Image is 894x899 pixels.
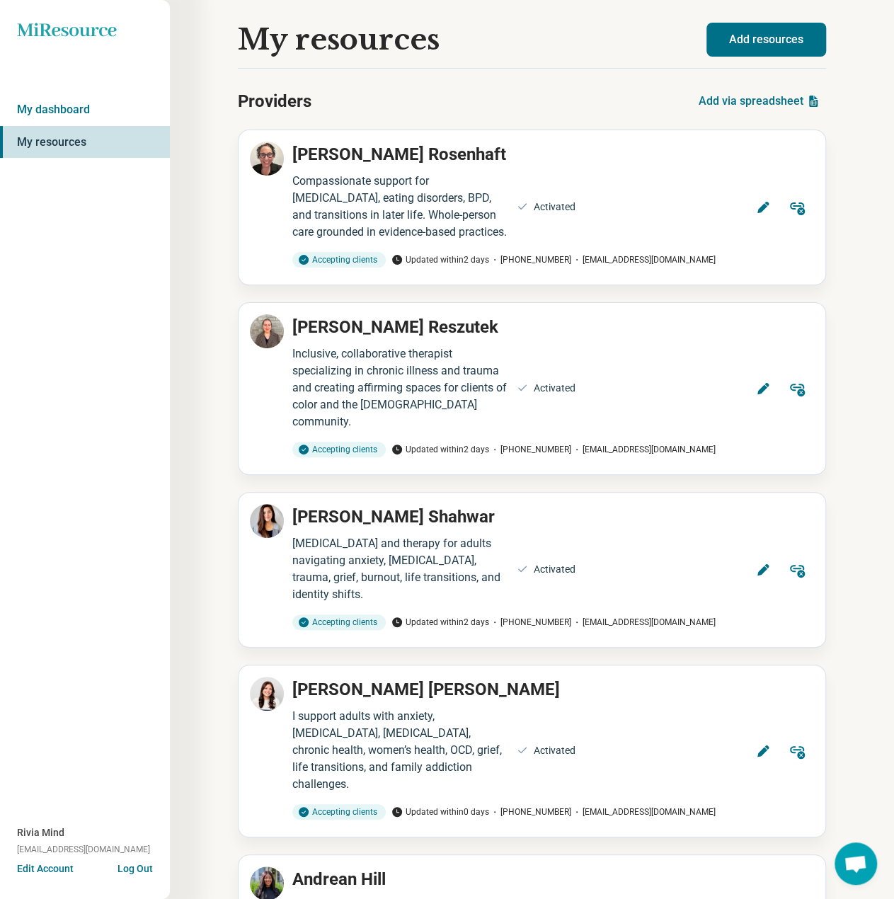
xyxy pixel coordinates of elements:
[17,825,64,840] span: Rivia Mind
[238,88,311,114] h2: Providers
[292,142,506,167] p: [PERSON_NAME] Rosenhaft
[17,843,150,856] span: [EMAIL_ADDRESS][DOMAIN_NAME]
[534,200,575,214] div: Activated
[292,252,386,268] div: Accepting clients
[534,562,575,577] div: Activated
[292,708,508,793] div: I support adults with anxiety, [MEDICAL_DATA], [MEDICAL_DATA], chronic health, women’s health, OC...
[534,381,575,396] div: Activated
[17,861,74,876] button: Edit Account
[391,806,489,818] span: Updated within 0 days
[391,616,489,629] span: Updated within 2 days
[238,23,440,56] h1: My resources
[706,23,826,57] button: Add resources
[693,84,826,118] button: Add via spreadsheet
[571,253,716,266] span: [EMAIL_ADDRESS][DOMAIN_NAME]
[292,804,386,820] div: Accepting clients
[292,614,386,630] div: Accepting clients
[292,866,386,892] p: Andrean Hill
[571,443,716,456] span: [EMAIL_ADDRESS][DOMAIN_NAME]
[391,443,489,456] span: Updated within 2 days
[571,616,716,629] span: [EMAIL_ADDRESS][DOMAIN_NAME]
[292,677,560,702] p: [PERSON_NAME] [PERSON_NAME]
[489,253,571,266] span: [PHONE_NUMBER]
[489,806,571,818] span: [PHONE_NUMBER]
[292,173,508,241] div: Compassionate support for [MEDICAL_DATA], eating disorders, BPD, and transitions in later life. W...
[292,535,508,603] div: [MEDICAL_DATA] and therapy for adults navigating anxiety, [MEDICAL_DATA], trauma, grief, burnout,...
[835,842,877,885] div: Open chat
[292,345,508,430] div: Inclusive, collaborative therapist specializing in chronic illness and trauma and creating affirm...
[489,443,571,456] span: [PHONE_NUMBER]
[292,504,495,529] p: [PERSON_NAME] Shahwar
[534,743,575,758] div: Activated
[489,616,571,629] span: [PHONE_NUMBER]
[571,806,716,818] span: [EMAIL_ADDRESS][DOMAIN_NAME]
[118,861,153,873] button: Log Out
[292,442,386,457] div: Accepting clients
[292,314,498,340] p: [PERSON_NAME] Reszutek
[391,253,489,266] span: Updated within 2 days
